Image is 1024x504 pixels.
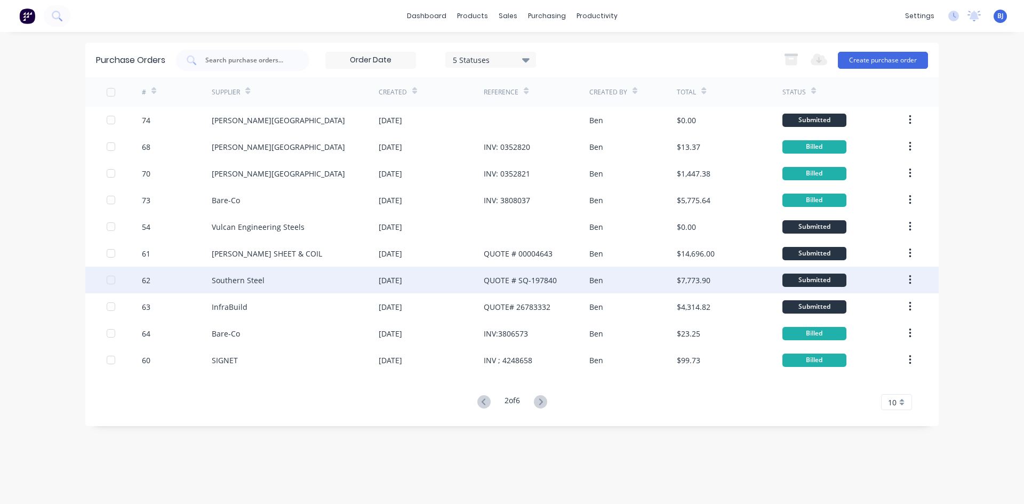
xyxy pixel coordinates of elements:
[677,168,710,179] div: $1,447.38
[589,328,603,339] div: Ben
[142,87,146,97] div: #
[838,52,928,69] button: Create purchase order
[379,221,402,233] div: [DATE]
[677,328,700,339] div: $23.25
[484,275,557,286] div: QUOTE # SQ-197840
[142,248,150,259] div: 61
[142,328,150,339] div: 64
[212,195,240,206] div: Bare-Co
[782,194,846,207] div: Billed
[782,327,846,340] div: Billed
[484,301,550,313] div: QUOTE# 26783332
[142,141,150,153] div: 68
[782,167,846,180] div: Billed
[589,301,603,313] div: Ben
[589,248,603,259] div: Ben
[379,248,402,259] div: [DATE]
[212,221,305,233] div: Vulcan Engineering Steels
[204,55,293,66] input: Search purchase orders...
[142,168,150,179] div: 70
[484,355,532,366] div: INV ; 4248658
[677,248,715,259] div: $14,696.00
[589,141,603,153] div: Ben
[484,328,528,339] div: INV:3806573
[484,87,518,97] div: Reference
[212,328,240,339] div: Bare-Co
[142,301,150,313] div: 63
[379,195,402,206] div: [DATE]
[142,275,150,286] div: 62
[677,195,710,206] div: $5,775.64
[379,355,402,366] div: [DATE]
[212,168,345,179] div: [PERSON_NAME][GEOGRAPHIC_DATA]
[677,87,696,97] div: Total
[379,87,407,97] div: Created
[677,221,696,233] div: $0.00
[484,195,530,206] div: INV: 3808037
[589,87,627,97] div: Created By
[379,168,402,179] div: [DATE]
[677,301,710,313] div: $4,314.82
[782,220,846,234] div: Submitted
[782,300,846,314] div: Submitted
[589,195,603,206] div: Ben
[484,248,553,259] div: QUOTE # 00004643
[212,301,247,313] div: InfraBuild
[523,8,571,24] div: purchasing
[212,355,238,366] div: SIGNET
[782,114,846,127] div: Submitted
[677,141,700,153] div: $13.37
[900,8,940,24] div: settings
[782,87,806,97] div: Status
[212,275,265,286] div: Southern Steel
[782,274,846,287] div: Submitted
[379,275,402,286] div: [DATE]
[505,395,520,410] div: 2 of 6
[589,355,603,366] div: Ben
[782,247,846,260] div: Submitted
[782,140,846,154] div: Billed
[589,221,603,233] div: Ben
[402,8,452,24] a: dashboard
[142,115,150,126] div: 74
[142,195,150,206] div: 73
[212,87,240,97] div: Supplier
[677,275,710,286] div: $7,773.90
[589,275,603,286] div: Ben
[96,54,165,67] div: Purchase Orders
[379,141,402,153] div: [DATE]
[19,8,35,24] img: Factory
[997,11,1004,21] span: BJ
[782,354,846,367] div: Billed
[326,52,415,68] input: Order Date
[142,221,150,233] div: 54
[142,355,150,366] div: 60
[484,168,530,179] div: INV: 0352821
[212,141,345,153] div: [PERSON_NAME][GEOGRAPHIC_DATA]
[453,54,529,65] div: 5 Statuses
[484,141,530,153] div: INV: 0352820
[571,8,623,24] div: productivity
[379,328,402,339] div: [DATE]
[379,301,402,313] div: [DATE]
[589,115,603,126] div: Ben
[212,248,322,259] div: [PERSON_NAME] SHEET & COIL
[379,115,402,126] div: [DATE]
[888,397,897,408] span: 10
[677,355,700,366] div: $99.73
[589,168,603,179] div: Ben
[452,8,493,24] div: products
[493,8,523,24] div: sales
[677,115,696,126] div: $0.00
[212,115,345,126] div: [PERSON_NAME][GEOGRAPHIC_DATA]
